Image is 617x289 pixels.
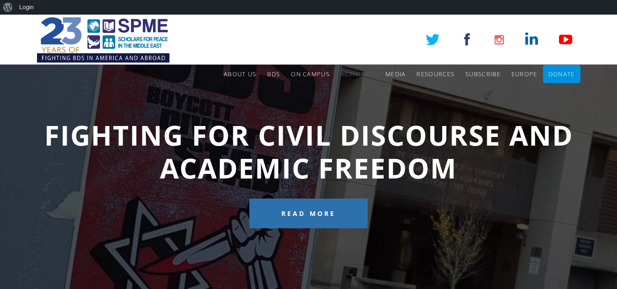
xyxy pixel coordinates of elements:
[267,65,280,83] a: BDS
[267,70,280,78] span: BDS
[224,70,256,78] span: About Us
[385,70,406,78] span: Media
[548,65,575,83] a: Donate
[417,65,454,83] a: Resources
[224,65,256,83] a: About Us
[291,65,330,83] a: On Campus
[512,70,538,78] span: Europe
[548,70,575,78] span: Donate
[44,116,573,187] span: Fighting for Civil Discourse and Academic Freedom
[417,70,454,78] span: Resources
[249,199,368,228] a: Read More
[512,65,538,83] a: Europe
[37,15,169,65] img: SPME
[465,65,501,83] a: Subscribe
[341,70,374,78] span: Activities
[291,70,330,78] span: On Campus
[465,70,501,78] span: Subscribe
[341,65,374,83] a: Activities
[281,209,336,218] span: Read More
[385,65,406,83] a: Media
